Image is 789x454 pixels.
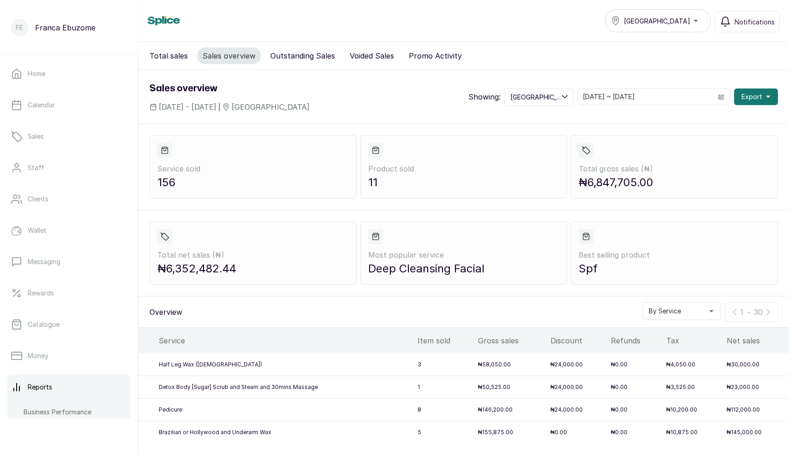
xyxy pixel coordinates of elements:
button: Notifications [715,11,780,32]
a: Messaging [7,249,131,275]
p: Wallet [28,226,47,235]
a: Sales [7,124,131,149]
svg: calendar [718,94,724,100]
p: 30 [754,307,763,318]
p: 156 [157,174,349,191]
span: | [218,102,221,112]
button: Total sales [144,47,193,64]
p: ₦24,000.00 [550,361,604,368]
p: Overview [149,307,182,318]
a: Wallet [7,218,131,243]
p: Total gross sales ( ₦ ) [579,163,770,174]
p: ₦6,847,705.00 [579,174,770,191]
p: 3 [418,361,471,368]
span: Notifications [735,17,775,27]
p: Franca Ebuzome [35,22,96,33]
div: Refunds [611,335,659,346]
p: Staff [28,163,44,172]
p: ₦4,050.00 [666,361,719,368]
p: Sales [28,132,44,141]
p: Best selling product [579,249,770,260]
p: Showing: [468,91,501,102]
p: Calendar [28,100,55,110]
span: By Service [649,306,681,316]
div: Service [159,335,410,346]
p: Pedicure [159,406,410,413]
p: 1 [740,307,743,318]
a: Clients [7,186,131,212]
p: ₦3,525.00 [666,383,719,391]
a: Reports [7,374,131,400]
p: Home [28,69,45,78]
p: Brazilian or Hollywood and Underarm Wax [159,429,410,436]
p: Money [28,351,48,360]
button: Sales overview [197,47,261,64]
p: ₦10,875.00 [666,429,719,436]
p: ₦0.00 [550,429,604,436]
p: ₦155,875.00 [478,429,543,436]
p: Reports [28,383,52,392]
p: FE [16,23,23,32]
span: [GEOGRAPHIC_DATA] [232,101,310,112]
div: Item sold [418,335,471,346]
span: Export [741,92,762,101]
p: 1 [418,383,471,391]
p: ₦6,352,482.44 [157,260,349,277]
button: Voided Sales [344,47,400,64]
a: Catalogue [7,312,131,337]
div: Tax [666,335,719,346]
p: - [747,307,750,318]
p: ₦24,000.00 [550,406,604,413]
p: ₦0.00 [611,383,659,391]
a: Home [7,61,131,87]
p: ₦24,000.00 [550,383,604,391]
p: Detox Body [Sugar] Scrub and Steam and 30mins Massage [159,383,410,391]
p: Catalogue [28,320,60,329]
p: ₦23,000.00 [727,383,785,391]
p: ₦58,050.00 [478,361,543,368]
p: ₦0.00 [611,406,659,413]
p: Half Leg Wax ([DEMOGRAPHIC_DATA]) [159,361,410,368]
a: Money [7,343,131,369]
p: Business Performance [24,407,91,417]
p: 5 [418,429,471,436]
p: 11 [368,174,560,191]
p: ₦0.00 [611,429,659,436]
p: ₦112,000.00 [727,406,785,413]
button: [GEOGRAPHIC_DATA] [504,88,574,106]
p: ₦0.00 [611,361,659,368]
button: Export [734,88,778,105]
button: Promo Activity [403,47,467,64]
p: Most popular service [368,249,560,260]
a: Business Performance [24,404,91,420]
p: Total net sales ( ₦ ) [157,249,349,260]
p: ₦50,525.00 [478,383,543,391]
div: Discount [550,335,604,346]
p: Service sold [157,163,349,174]
input: Select date [578,89,712,105]
p: ₦10,200.00 [666,406,719,413]
button: Outstanding Sales [265,47,341,64]
a: Rewards [7,280,131,306]
p: Product sold [368,163,560,174]
a: Staff [7,155,131,181]
p: ₦145,000.00 [727,429,785,436]
p: 8 [418,406,471,413]
span: [GEOGRAPHIC_DATA] [624,16,690,26]
h1: Sales overview [149,81,310,96]
p: ₦30,000.00 [727,361,785,368]
p: Spf [579,260,770,277]
button: [GEOGRAPHIC_DATA] [605,9,711,32]
span: [DATE] - [DATE] [159,101,216,112]
p: Messaging [28,257,60,266]
span: [GEOGRAPHIC_DATA] [510,92,562,102]
p: Rewards [28,289,54,298]
p: ₦146,200.00 [478,406,543,413]
p: Deep Cleansing Facial [368,260,560,277]
div: Net sales [727,335,785,346]
div: Gross sales [478,335,543,346]
p: Clients [28,195,48,204]
button: By Service [643,302,721,320]
a: Calendar [7,92,131,118]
